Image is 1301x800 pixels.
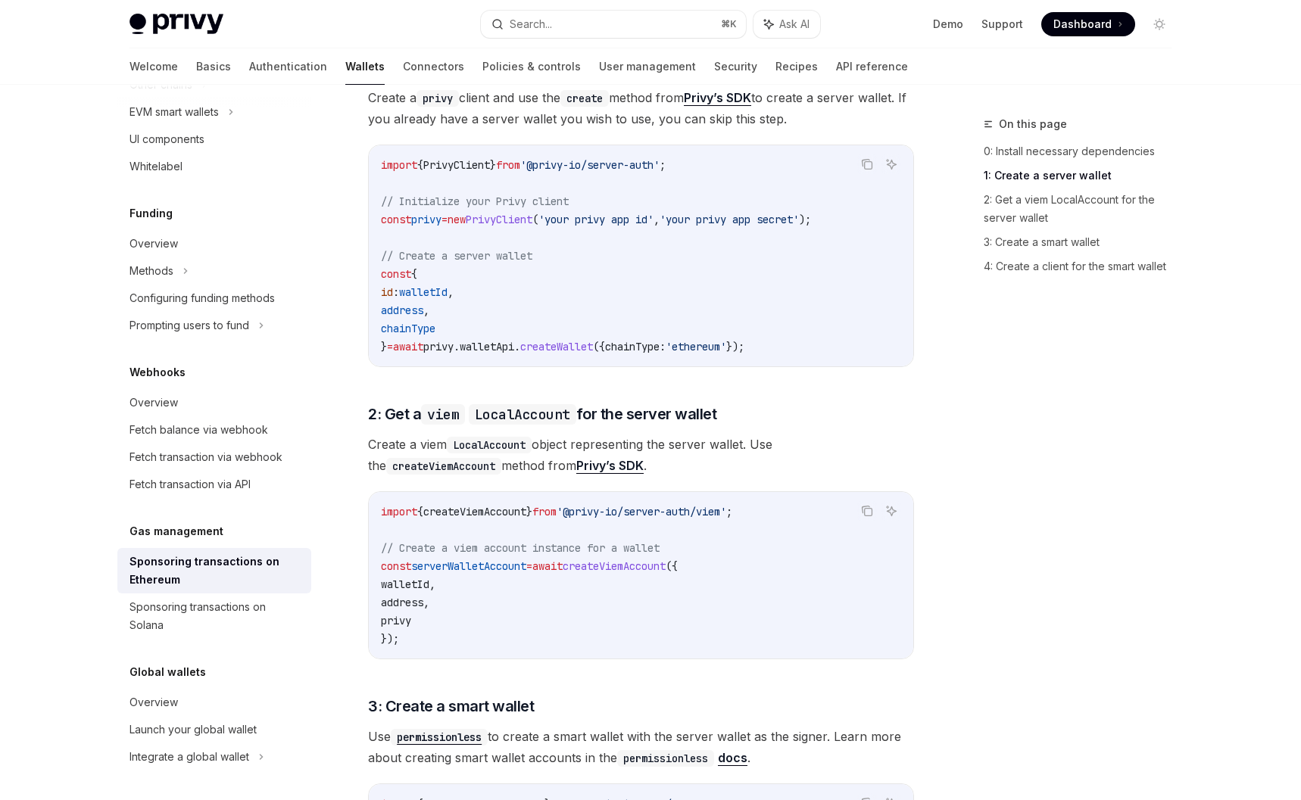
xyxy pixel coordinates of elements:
[403,48,464,85] a: Connectors
[447,437,532,453] code: LocalAccount
[984,188,1184,230] a: 2: Get a viem LocalAccount for the server wallet
[423,505,526,518] span: createViemAccount
[593,340,605,353] span: ({
[984,139,1184,163] a: 0: Install necessary dependencies
[368,726,914,768] span: Use to create a smart wallet with the server wallet as the signer. Learn more about creating smar...
[1041,12,1135,36] a: Dashboard
[429,577,435,591] span: ,
[721,18,737,30] span: ⌘ K
[129,721,257,739] div: Launch your global wallet
[129,48,178,85] a: Welcome
[684,90,751,106] a: Privy’s SDK
[779,17,810,32] span: Ask AI
[466,213,532,226] span: PrivyClient
[129,14,223,35] img: light logo
[557,505,726,518] span: '@privy-io/server-auth/viem'
[411,267,417,281] span: {
[496,158,520,172] span: from
[532,505,557,518] span: from
[391,729,488,744] a: permissionless
[423,158,490,172] span: PrivyClient
[454,340,460,353] span: .
[117,593,311,639] a: Sponsoring transactions on Solana
[117,548,311,593] a: Sponsoring transactions on Ethereum
[526,559,532,573] span: =
[411,213,441,226] span: privy
[368,696,534,717] span: 3: Create a smart wallet
[129,204,173,223] h5: Funding
[129,262,173,280] div: Methods
[117,716,311,743] a: Launch your global wallet
[117,230,311,257] a: Overview
[514,340,520,353] span: .
[417,90,459,107] code: privy
[381,577,429,591] span: walletId
[117,126,311,153] a: UI components
[117,689,311,716] a: Overview
[836,48,908,85] a: API reference
[129,289,275,307] div: Configuring funding methods
[460,340,514,353] span: walletApi
[381,541,660,555] span: // Create a viem account instance for a wallet
[381,213,411,226] span: const
[490,158,496,172] span: }
[129,748,249,766] div: Integrate a global wallet
[423,596,429,609] span: ,
[417,505,423,518] span: {
[117,285,311,312] a: Configuring funding methods
[196,48,231,85] a: Basics
[660,213,799,226] span: 'your privy app secret'
[599,48,696,85] a: User management
[381,596,423,609] span: address
[117,444,311,471] a: Fetch transaction via webhook
[423,304,429,317] span: ,
[381,340,387,353] span: }
[129,598,302,634] div: Sponsoring transactions on Solana
[981,17,1023,32] a: Support
[857,501,877,521] button: Copy the contents from the code block
[857,154,877,174] button: Copy the contents from the code block
[386,458,501,475] code: createViemAccount
[753,11,820,38] button: Ask AI
[481,11,746,38] button: Search...⌘K
[984,230,1184,254] a: 3: Create a smart wallet
[775,48,818,85] a: Recipes
[129,522,223,540] h5: Gas management
[129,130,204,148] div: UI components
[368,434,914,476] span: Create a viem object representing the server wallet. Use the method from .
[381,249,532,263] span: // Create a server wallet
[881,501,901,521] button: Ask AI
[718,750,747,766] a: docs
[666,340,726,353] span: 'ethereum'
[563,559,666,573] span: createViemAccount
[520,340,593,353] span: createWallet
[129,693,178,711] div: Overview
[393,285,399,299] span: :
[605,340,666,353] span: chainType:
[532,559,563,573] span: await
[381,304,423,317] span: address
[399,285,448,299] span: walletId
[129,235,178,253] div: Overview
[1147,12,1172,36] button: Toggle dark mode
[391,729,488,746] code: permissionless
[421,404,465,425] code: viem
[617,750,714,767] code: permissionless
[423,340,454,353] span: privy
[666,559,678,573] span: ({
[984,254,1184,279] a: 4: Create a client for the smart wallet
[660,158,666,172] span: ;
[381,195,569,208] span: // Initialize your Privy client
[129,553,302,589] div: Sponsoring transactions on Ethereum
[129,475,251,493] div: Fetch transaction via API
[381,559,411,573] span: const
[129,394,178,412] div: Overview
[129,421,268,439] div: Fetch balance via webhook
[538,213,654,226] span: 'your privy app id'
[381,614,411,627] span: privy
[117,416,311,444] a: Fetch balance via webhook
[1053,17,1112,32] span: Dashboard
[381,158,417,172] span: import
[417,158,423,172] span: {
[441,213,448,226] span: =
